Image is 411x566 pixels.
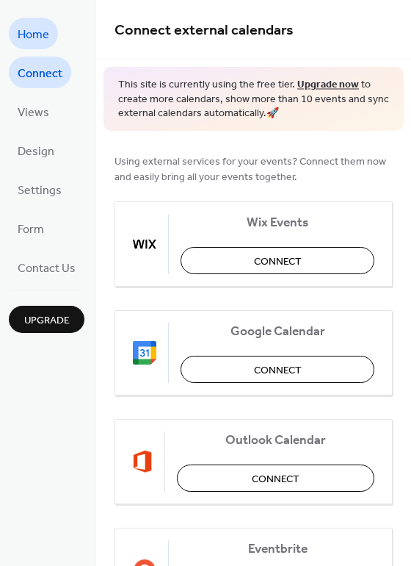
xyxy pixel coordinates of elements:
[181,541,374,556] span: Eventbrite
[181,247,374,274] button: Connect
[177,465,374,492] button: Connect
[181,323,374,339] span: Google Calendar
[18,101,49,124] span: Views
[18,62,62,85] span: Connect
[114,16,294,45] span: Connect external calendars
[9,306,84,333] button: Upgrade
[9,96,58,127] a: Views
[177,432,374,448] span: Outlook Calendar
[18,179,62,202] span: Settings
[254,362,302,378] span: Connect
[18,218,44,241] span: Form
[9,173,70,205] a: Settings
[133,450,153,473] img: outlook
[181,356,374,383] button: Connect
[18,24,49,46] span: Home
[297,75,359,95] a: Upgrade now
[114,154,393,185] span: Using external services for your events? Connect them now and easily bring all your events together.
[9,57,71,88] a: Connect
[252,471,299,487] span: Connect
[9,18,58,49] a: Home
[254,254,302,269] span: Connect
[18,257,76,280] span: Contact Us
[18,140,54,163] span: Design
[118,78,389,121] span: This site is currently using the free tier. to create more calendars, show more than 10 events an...
[9,212,53,244] a: Form
[181,215,374,230] span: Wix Events
[133,341,156,365] img: google
[133,232,156,256] img: wix
[9,251,84,283] a: Contact Us
[9,135,63,166] a: Design
[24,313,70,329] span: Upgrade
